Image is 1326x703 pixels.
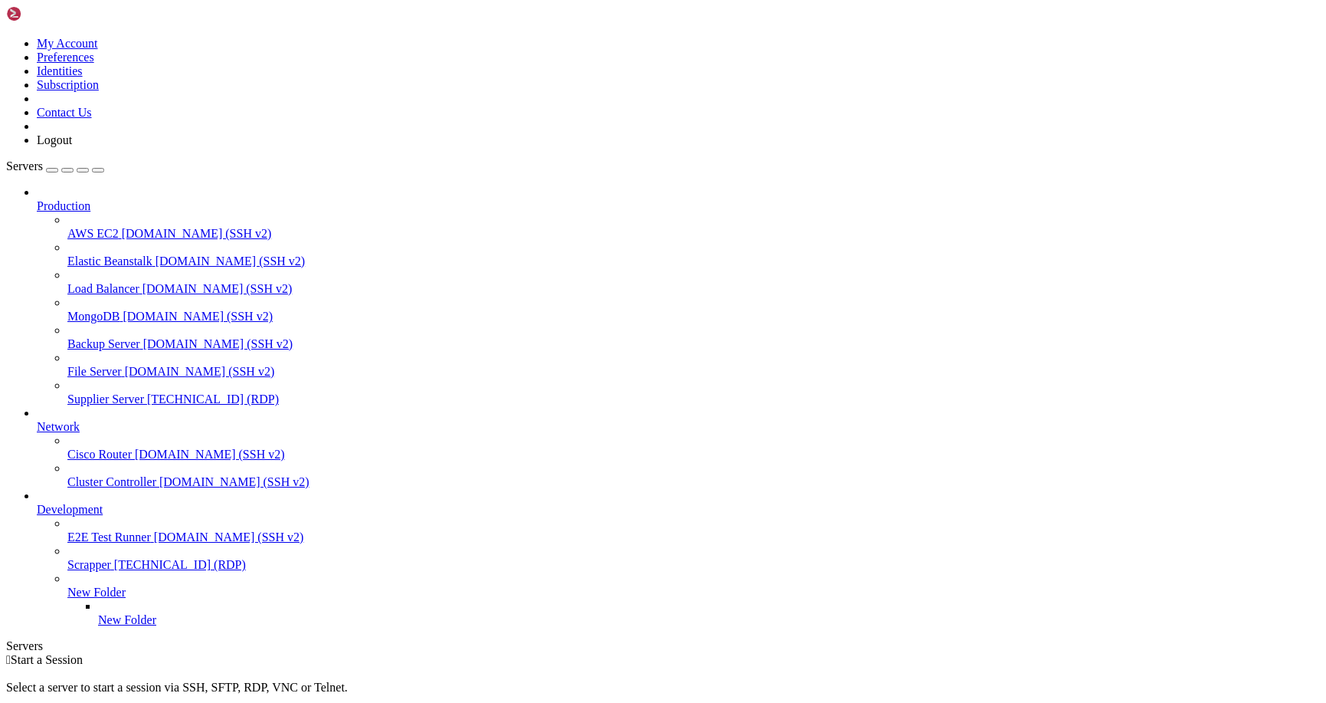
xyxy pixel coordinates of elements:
[67,448,1320,462] a: Cisco Router [DOMAIN_NAME] (SSH v2)
[67,337,140,350] span: Backup Server
[143,337,293,350] span: [DOMAIN_NAME] (SSH v2)
[67,310,1320,324] a: MongoDB [DOMAIN_NAME] (SSH v2)
[135,448,285,461] span: [DOMAIN_NAME] (SSH v2)
[67,448,132,461] span: Cisco Router
[67,586,1320,600] a: New Folder
[125,365,275,378] span: [DOMAIN_NAME] (SSH v2)
[37,420,80,433] span: Network
[154,531,304,544] span: [DOMAIN_NAME] (SSH v2)
[11,653,83,666] span: Start a Session
[37,503,1320,517] a: Development
[67,337,1320,351] a: Backup Server [DOMAIN_NAME] (SSH v2)
[6,6,94,21] img: Shellngn
[37,106,92,119] a: Contact Us
[156,255,306,268] span: [DOMAIN_NAME] (SSH v2)
[67,475,1320,489] a: Cluster Controller [DOMAIN_NAME] (SSH v2)
[67,531,1320,544] a: E2E Test Runner [DOMAIN_NAME] (SSH v2)
[67,324,1320,351] li: Backup Server [DOMAIN_NAME] (SSH v2)
[67,310,120,323] span: MongoDB
[67,475,156,488] span: Cluster Controller
[37,133,72,146] a: Logout
[67,558,111,571] span: Scrapper
[37,199,90,212] span: Production
[67,393,1320,406] a: Supplier Server [TECHNICAL_ID] (RDP)
[67,282,1320,296] a: Load Balancer [DOMAIN_NAME] (SSH v2)
[37,406,1320,489] li: Network
[67,379,1320,406] li: Supplier Server [TECHNICAL_ID] (RDP)
[67,462,1320,489] li: Cluster Controller [DOMAIN_NAME] (SSH v2)
[67,517,1320,544] li: E2E Test Runner [DOMAIN_NAME] (SSH v2)
[37,78,99,91] a: Subscription
[37,51,94,64] a: Preferences
[67,558,1320,572] a: Scrapper [TECHNICAL_ID] (RDP)
[67,365,1320,379] a: File Server [DOMAIN_NAME] (SSH v2)
[67,434,1320,462] li: Cisco Router [DOMAIN_NAME] (SSH v2)
[114,558,246,571] span: [TECHNICAL_ID] (RDP)
[37,199,1320,213] a: Production
[123,310,273,323] span: [DOMAIN_NAME] (SSH v2)
[122,227,272,240] span: [DOMAIN_NAME] (SSH v2)
[6,653,11,666] span: 
[37,64,83,77] a: Identities
[37,489,1320,627] li: Development
[67,351,1320,379] li: File Server [DOMAIN_NAME] (SSH v2)
[6,159,104,172] a: Servers
[67,365,122,378] span: File Server
[67,213,1320,241] li: AWS EC2 [DOMAIN_NAME] (SSH v2)
[147,393,279,406] span: [TECHNICAL_ID] (RDP)
[98,600,1320,627] li: New Folder
[67,241,1320,268] li: Elastic Beanstalk [DOMAIN_NAME] (SSH v2)
[6,639,1320,653] div: Servers
[37,186,1320,406] li: Production
[67,227,1320,241] a: AWS EC2 [DOMAIN_NAME] (SSH v2)
[37,503,103,516] span: Development
[37,37,98,50] a: My Account
[67,227,119,240] span: AWS EC2
[67,282,139,295] span: Load Balancer
[67,572,1320,627] li: New Folder
[6,159,43,172] span: Servers
[67,255,1320,268] a: Elastic Beanstalk [DOMAIN_NAME] (SSH v2)
[142,282,293,295] span: [DOMAIN_NAME] (SSH v2)
[37,420,1320,434] a: Network
[67,393,144,406] span: Supplier Server
[67,531,151,544] span: E2E Test Runner
[67,586,126,599] span: New Folder
[98,613,1320,627] a: New Folder
[67,268,1320,296] li: Load Balancer [DOMAIN_NAME] (SSH v2)
[98,613,156,626] span: New Folder
[67,544,1320,572] li: Scrapper [TECHNICAL_ID] (RDP)
[159,475,309,488] span: [DOMAIN_NAME] (SSH v2)
[67,296,1320,324] li: MongoDB [DOMAIN_NAME] (SSH v2)
[67,255,152,268] span: Elastic Beanstalk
